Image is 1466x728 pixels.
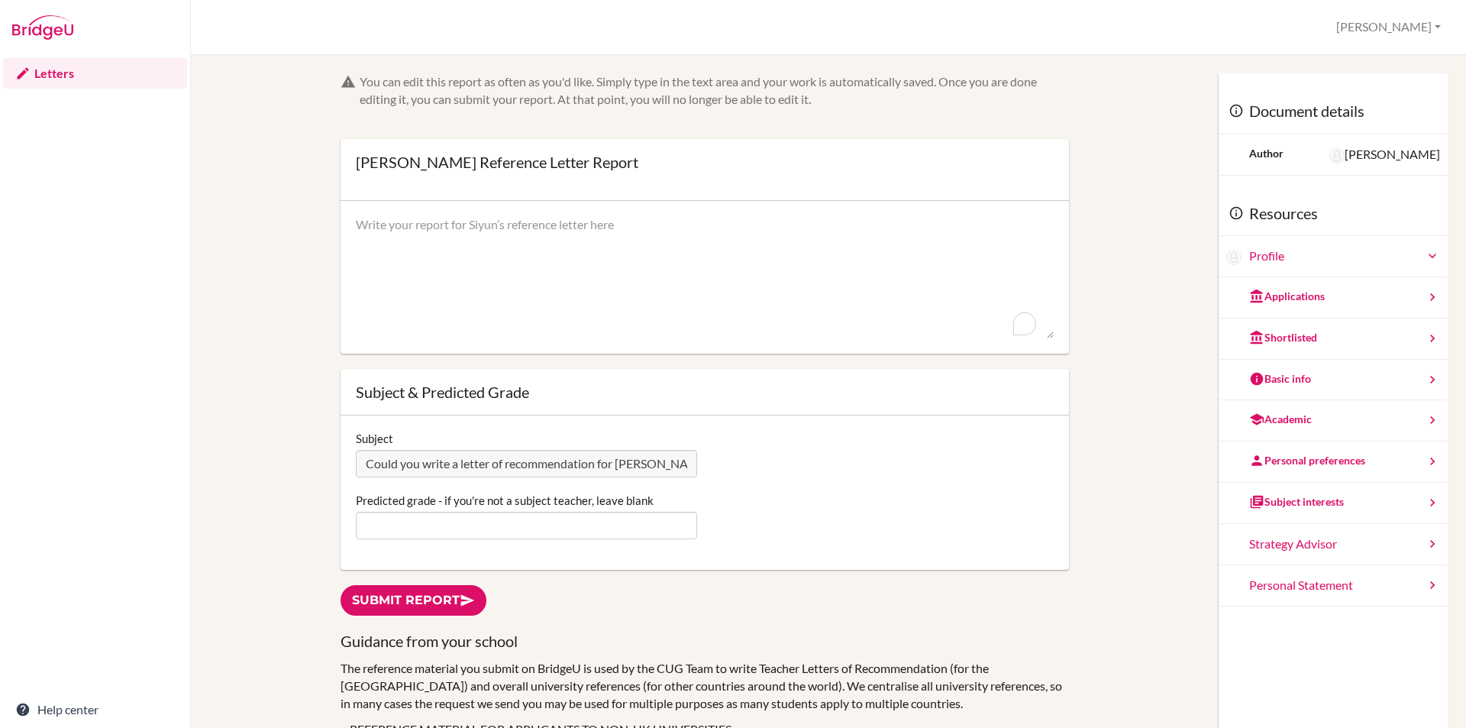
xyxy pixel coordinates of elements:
img: Bridge-U [12,15,73,40]
a: Academic [1219,400,1448,442]
div: Author [1249,146,1284,161]
div: You can edit this report as often as you'd like. Simply type in the text area and your work is au... [360,73,1069,108]
p: The reference material you submit on BridgeU is used by the CUG Team to write Teacher Letters of ... [341,660,1069,713]
img: Hannah Moon [1329,148,1345,163]
div: [PERSON_NAME] Reference Letter Report [356,154,638,170]
a: Shortlisted [1219,319,1448,360]
label: Predicted grade - if you're not a subject teacher, leave blank [356,493,654,508]
a: Help center [3,694,187,725]
div: Academic [1249,412,1312,427]
div: Applications [1249,289,1325,304]
div: Document details [1219,89,1448,134]
a: Profile [1249,248,1440,265]
img: Siyun Lee [1226,250,1242,265]
h3: Guidance from your school [341,631,1069,652]
div: [PERSON_NAME] [1329,146,1440,163]
a: Letters [3,58,187,89]
a: Subject interests [1219,483,1448,524]
a: Personal Statement [1219,565,1448,607]
a: Personal preferences [1219,442,1448,483]
a: Basic info [1219,360,1448,401]
div: Shortlisted [1249,330,1317,345]
a: Submit report [341,585,486,616]
div: Subject interests [1249,494,1344,510]
textarea: To enrich screen reader interactions, please activate Accessibility in Grammarly extension settings [356,216,1054,338]
div: Resources [1219,191,1448,237]
div: Subject & Predicted Grade [356,384,1054,400]
a: Strategy Advisor [1219,524,1448,565]
button: [PERSON_NAME] [1329,13,1448,41]
div: Basic info [1249,371,1311,387]
div: Personal preferences [1249,453,1365,468]
label: Subject [356,431,393,446]
a: Applications [1219,277,1448,319]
